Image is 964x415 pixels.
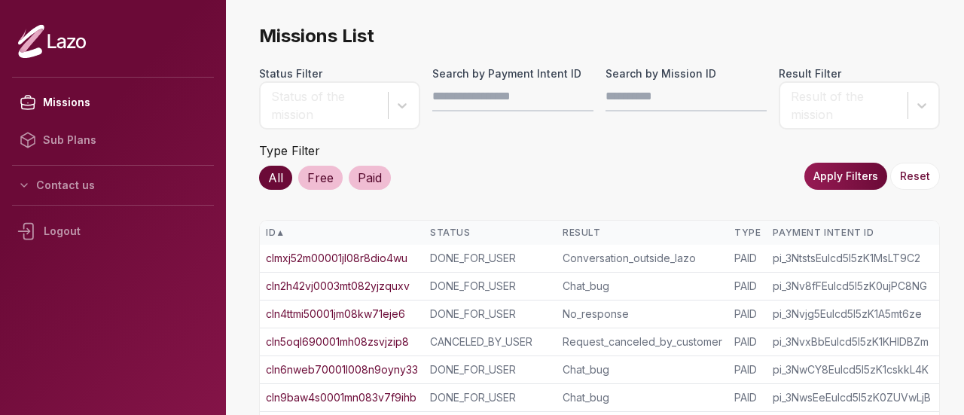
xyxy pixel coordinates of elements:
div: DONE_FOR_USER [430,362,551,377]
a: Sub Plans [12,121,214,159]
div: Paid [349,166,391,190]
div: pi_3NvxBbEulcd5I5zK1KHIDBZm [773,334,939,349]
div: PAID [734,390,761,405]
div: Type [734,227,761,239]
button: Reset [890,163,940,190]
div: pi_3Nv8fFEulcd5I5zK0ujPC8NG [773,279,939,294]
div: Chat_bug [563,362,722,377]
div: pi_3NwCY8Eulcd5I5zK1cskkL4K [773,362,939,377]
div: CANCELED_BY_USER [430,334,551,349]
div: DONE_FOR_USER [430,251,551,266]
label: Result Filter [779,66,940,81]
div: PAID [734,279,761,294]
div: Conversation_outside_lazo [563,251,722,266]
div: Chat_bug [563,279,722,294]
button: Apply Filters [804,163,887,190]
div: Status [430,227,551,239]
label: Search by Payment Intent ID [432,66,593,81]
div: PAID [734,334,761,349]
span: ▲ [276,227,285,239]
div: PAID [734,307,761,322]
label: Type Filter [259,143,320,158]
div: All [259,166,292,190]
div: Status of the mission [271,87,380,124]
a: cln9baw4s0001mn083v7f9ihb [266,390,416,405]
div: DONE_FOR_USER [430,307,551,322]
div: No_response [563,307,722,322]
div: Chat_bug [563,390,722,405]
div: PAID [734,251,761,266]
a: Missions [12,84,214,121]
div: Logout [12,212,214,251]
a: clmxj52m00001jl08r8dio4wu [266,251,407,266]
button: Contact us [12,172,214,199]
div: Payment Intent ID [773,227,939,239]
div: Result [563,227,722,239]
a: cln5oql690001mh08zsvjzip8 [266,334,409,349]
div: pi_3NtstsEulcd5I5zK1MsLT9C2 [773,251,939,266]
div: Free [298,166,343,190]
label: Search by Mission ID [606,66,767,81]
a: cln6nweb70001l008n9oyny33 [266,362,418,377]
label: Status Filter [259,66,420,81]
div: Request_canceled_by_customer [563,334,722,349]
div: PAID [734,362,761,377]
div: pi_3Nvjg5Eulcd5I5zK1A5mt6ze [773,307,939,322]
div: DONE_FOR_USER [430,279,551,294]
a: cln4ttmi50001jm08kw71eje6 [266,307,405,322]
span: Missions List [259,24,940,48]
div: DONE_FOR_USER [430,390,551,405]
div: pi_3NwsEeEulcd5I5zK0ZUVwLjB [773,390,939,405]
a: cln2h42vj0003mt082yjzquxv [266,279,410,294]
div: ID [266,227,418,239]
div: Result of the mission [791,87,900,124]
